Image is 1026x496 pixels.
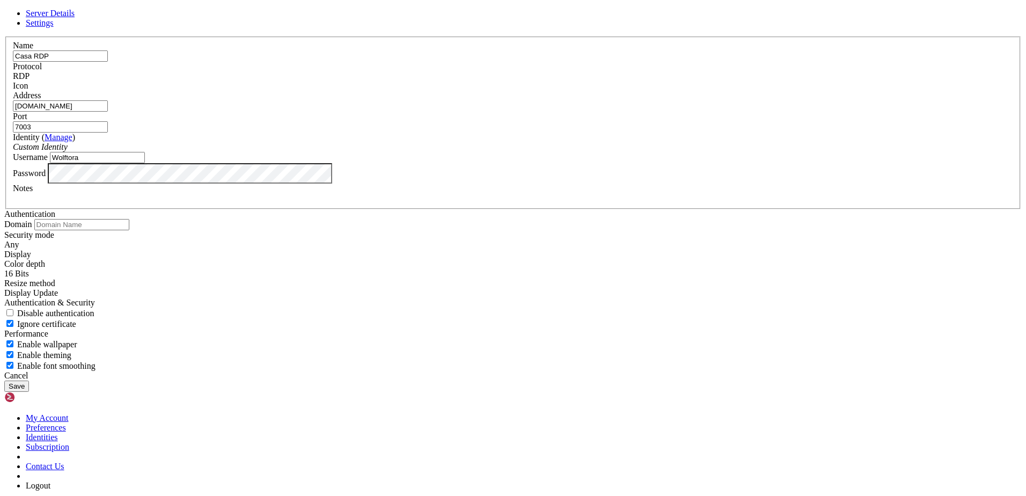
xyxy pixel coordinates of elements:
label: Notes [13,184,33,193]
input: Port Number [13,121,108,133]
label: Address [13,91,41,100]
span: Disable authentication [17,309,94,318]
a: Contact Us [26,462,64,471]
span: Ignore certificate [17,319,76,329]
label: Port [13,112,27,121]
input: Enable wallpaper [6,340,13,347]
a: My Account [26,413,69,422]
a: Identities [26,433,58,442]
span: Enable theming [17,351,71,360]
button: Save [4,381,29,392]
label: If set to true, authentication will be disabled. Note that this refers to authentication that tak... [4,309,94,318]
span: RDP [13,71,30,81]
input: Domain Name [34,219,129,230]
a: Preferences [26,423,66,432]
label: If set to true, enables rendering of the desktop wallpaper. By default, wallpaper will be disable... [4,340,77,349]
div: Cancel [4,371,1022,381]
img: Shellngn [4,392,66,403]
label: If set to true, enables use of theming of windows and controls. [4,351,71,360]
input: Enable font smoothing [6,362,13,369]
a: Logout [26,481,50,490]
div: Any [4,240,1022,250]
span: ( ) [42,133,75,142]
label: Icon [13,81,28,90]
span: 16 Bits [4,269,29,278]
label: Performance [4,329,48,338]
label: If set to true, text will be rendered with smooth edges. Text over RDP is rendered with rough edg... [4,361,96,370]
label: If set to true, the certificate returned by the server will be ignored, even if that certificate ... [4,319,76,329]
a: Server Details [26,9,75,18]
label: Security mode [4,230,54,239]
i: Custom Identity [13,142,68,151]
label: Display Update channel added with RDP 8.1 to signal the server when the client display size has c... [4,279,55,288]
label: Username [13,152,48,162]
span: Enable wallpaper [17,340,77,349]
div: RDP [13,71,1013,81]
span: Enable font smoothing [17,361,96,370]
div: 16 Bits [4,269,1022,279]
input: Host Name or IP [13,100,108,112]
div: Display Update [4,288,1022,298]
label: Name [13,41,33,50]
a: Subscription [26,442,69,451]
a: Manage [45,133,72,142]
span: Any [4,240,19,249]
input: Server Name [13,50,108,62]
label: The color depth to request, in bits-per-pixel. [4,259,45,268]
input: Ignore certificate [6,320,13,327]
input: Login Username [50,152,145,163]
label: Password [13,168,46,177]
label: Authentication [4,209,55,218]
label: Authentication & Security [4,298,95,307]
span: Display Update [4,288,58,297]
input: Enable theming [6,351,13,358]
label: Display [4,250,31,259]
div: Custom Identity [13,142,1013,152]
input: Disable authentication [6,309,13,316]
a: Settings [26,18,54,27]
label: Domain [4,220,32,229]
label: Protocol [13,62,42,71]
label: Identity [13,133,75,142]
